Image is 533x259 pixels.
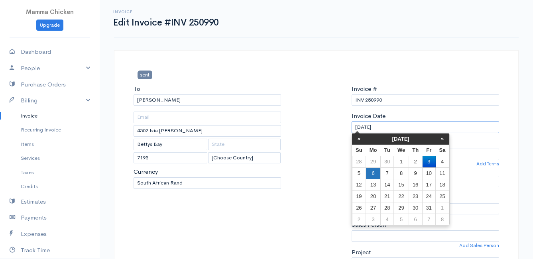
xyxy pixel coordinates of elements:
[352,214,366,225] td: 2
[134,167,158,177] label: Currency
[134,152,207,164] input: Zip
[394,156,409,167] td: 1
[409,179,422,190] td: 16
[352,145,366,156] th: Su
[352,122,499,133] input: dd-mm-yyyy
[366,190,381,202] td: 20
[134,139,207,150] input: City
[134,112,281,123] input: Email
[380,167,393,179] td: 7
[366,179,381,190] td: 13
[394,214,409,225] td: 5
[366,133,436,145] th: [DATE]
[380,202,393,214] td: 28
[352,156,366,167] td: 28
[366,167,381,179] td: 6
[409,214,422,225] td: 6
[134,94,281,106] input: Client Name
[208,139,280,150] input: State
[409,156,422,167] td: 2
[352,202,366,214] td: 26
[134,125,281,137] input: Address
[422,202,435,214] td: 31
[409,145,422,156] th: Th
[422,145,435,156] th: Fr
[366,214,381,225] td: 3
[352,179,366,190] td: 12
[366,156,381,167] td: 29
[394,145,409,156] th: We
[366,202,381,214] td: 27
[352,167,366,179] td: 5
[436,214,449,225] td: 8
[352,190,366,202] td: 19
[422,190,435,202] td: 24
[36,20,63,31] a: Upgrade
[422,156,435,167] td: 3
[436,133,449,145] th: »
[138,71,152,79] span: sent
[380,179,393,190] td: 14
[409,190,422,202] td: 23
[394,179,409,190] td: 15
[352,133,366,145] th: «
[422,167,435,179] td: 10
[436,145,449,156] th: Sa
[113,10,219,14] h6: Invoice
[352,112,385,121] label: Invoice Date
[459,242,499,249] a: Add Sales Person
[380,145,393,156] th: Tu
[352,84,377,94] label: Invoice #
[422,179,435,190] td: 17
[366,145,381,156] th: Mo
[436,156,449,167] td: 4
[380,156,393,167] td: 30
[113,18,219,27] h1: Edit Invoice #INV 250990
[409,167,422,179] td: 9
[394,202,409,214] td: 29
[380,190,393,202] td: 21
[476,160,499,167] a: Add Terms
[436,167,449,179] td: 11
[394,167,409,179] td: 8
[409,202,422,214] td: 30
[436,179,449,190] td: 18
[394,190,409,202] td: 22
[26,8,74,16] span: Mamma Chicken
[134,84,140,94] label: To
[380,214,393,225] td: 4
[436,202,449,214] td: 1
[436,190,449,202] td: 25
[352,248,371,257] label: Project
[422,214,435,225] td: 7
